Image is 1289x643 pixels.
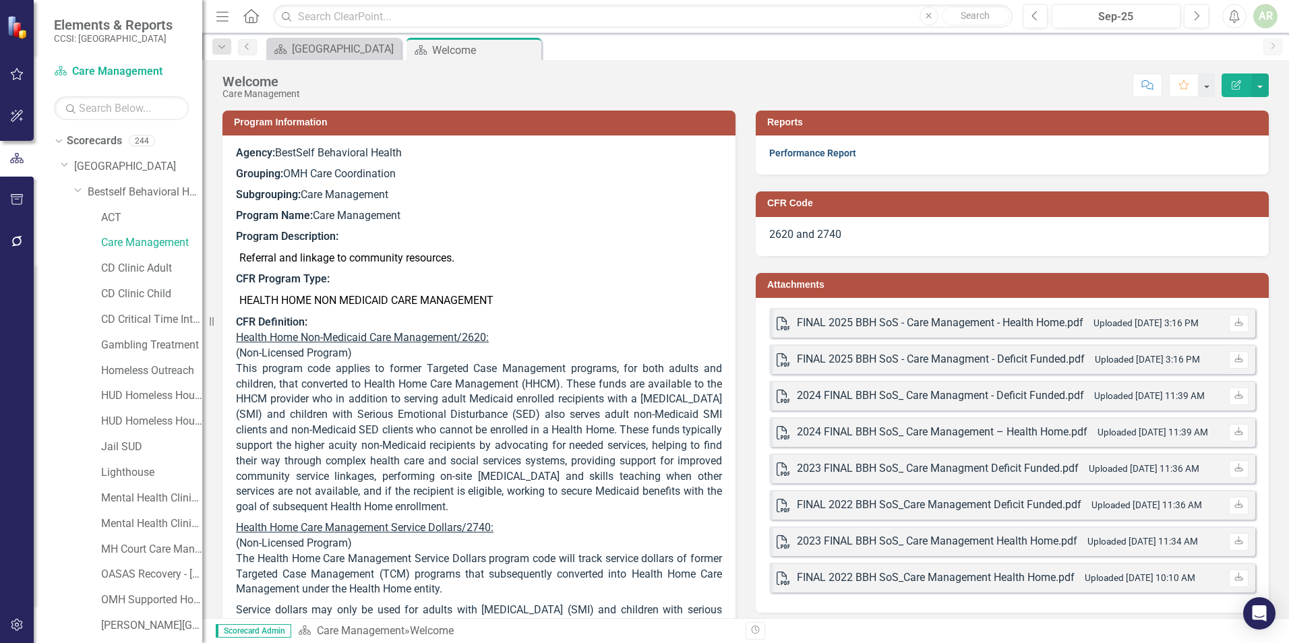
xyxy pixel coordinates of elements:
small: Uploaded [DATE] 3:16 PM [1093,317,1199,328]
small: Uploaded [DATE] 11:36 AM [1091,499,1202,510]
strong: CFR Program Type: [236,272,330,285]
p: Care Management [236,185,722,206]
p: OMH Care Coordination [236,164,722,185]
strong: Agency: [236,146,275,159]
p: Care Management [236,206,722,226]
small: Uploaded [DATE] 11:39 AM [1098,427,1208,437]
a: [GEOGRAPHIC_DATA] [270,40,398,57]
a: Homeless Outreach [101,363,202,379]
span: Scorecard Admin [216,624,291,638]
a: Care Management [54,64,189,80]
p: BestSelf Behavioral Health [236,146,722,164]
div: Sep-25 [1056,9,1176,25]
span: (Non-Licensed Program) [236,346,352,359]
a: Jail SUD [101,439,202,455]
strong: Subgrouping: [236,188,301,201]
small: Uploaded [DATE] 10:10 AM [1085,572,1195,583]
a: Care Management [101,235,202,251]
div: » [298,623,736,639]
div: 2024 FINAL BBH SoS_ Care Managment - Deficit Funded.pdf [797,388,1084,404]
strong: Program Description: [236,230,338,243]
a: Gambling Treatment [101,338,202,353]
a: [PERSON_NAME][GEOGRAPHIC_DATA] [101,618,202,634]
td: Referral and linkage to community resources. [236,247,722,270]
a: CD Clinic Child [101,286,202,302]
a: CD Clinic Adult [101,261,202,276]
div: FINAL 2022 BBH SoS_Care Management Deficit Funded.pdf [797,497,1081,513]
a: OASAS Recovery - [GEOGRAPHIC_DATA] [101,567,202,582]
a: Care Management [317,624,404,637]
a: Mental Health Clinic Adult [101,491,202,506]
td: HEALTH HOME NON MEDICAID CARE MANAGEMENT [236,290,722,312]
div: 244 [129,135,155,147]
a: Lighthouse [101,465,202,481]
div: FINAL 2022 BBH SoS_Care Management Health Home.pdf [797,570,1075,586]
div: 2023 FINAL BBH SoS_ Care Managment Deficit Funded.pdf [797,461,1079,477]
span: This program code applies to former Targeted Case Management programs, for both adults and childr... [236,362,722,514]
span: Search [961,10,990,21]
div: Open Intercom Messenger [1243,597,1276,630]
h3: Reports [767,117,1262,127]
a: Performance Report [769,148,856,158]
div: 2023 FINAL BBH SoS_ Care Management Health Home.pdf [797,534,1077,549]
div: Care Management [222,89,300,99]
a: HUD Homeless Housing COC II [101,414,202,429]
div: FINAL 2025 BBH SoS - Care Managment - Deficit Funded.pdf [797,352,1085,367]
small: Uploaded [DATE] 11:36 AM [1089,463,1199,474]
div: 2024 FINAL BBH SoS_ Care Management – Health Home.pdf [797,425,1087,440]
button: AR [1253,4,1278,28]
span: Elements & Reports [54,17,173,33]
input: Search ClearPoint... [273,5,1013,28]
h3: Program Information [234,117,729,127]
div: Welcome [432,42,538,59]
div: Welcome [410,624,454,637]
a: CD Critical Time Intervention Housing [101,312,202,328]
div: [GEOGRAPHIC_DATA] [292,40,398,57]
u: Health Home Care Management Service Dollars/2740: [236,521,493,534]
input: Search Below... [54,96,189,120]
strong: Grouping: [236,167,283,180]
u: Health Home Non-Medicaid Care Management/2620: [236,331,489,344]
span: 2620 and 2740 [769,228,841,241]
h3: CFR Code [767,198,1262,208]
button: Search [942,7,1009,26]
div: Welcome [222,74,300,89]
small: Uploaded [DATE] 11:39 AM [1094,390,1205,401]
img: ClearPoint Strategy [7,15,30,38]
a: [GEOGRAPHIC_DATA] [74,159,202,175]
a: Mental Health Clinic Child [101,516,202,532]
span: The Health Home Care Management Service Dollars program code will track service dollars of former... [236,552,722,596]
span: (Non-Licensed Program) [236,537,352,549]
small: Uploaded [DATE] 3:16 PM [1095,354,1200,365]
small: Uploaded [DATE] 11:34 AM [1087,536,1198,547]
a: OMH Supported Housing [101,592,202,608]
a: ACT [101,210,202,226]
div: FINAL 2025 BBH SoS - Care Management - Health Home.pdf [797,315,1083,331]
a: HUD Homeless Housing CHP I [101,388,202,404]
strong: CFR Definition: [236,315,307,328]
strong: Program Name: [236,209,313,222]
a: MH Court Care Management [101,542,202,557]
a: Scorecards [67,133,122,149]
button: Sep-25 [1052,4,1180,28]
a: Bestself Behavioral Health, Inc. [88,185,202,200]
small: CCSI: [GEOGRAPHIC_DATA] [54,33,173,44]
h3: Attachments [767,280,1262,290]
